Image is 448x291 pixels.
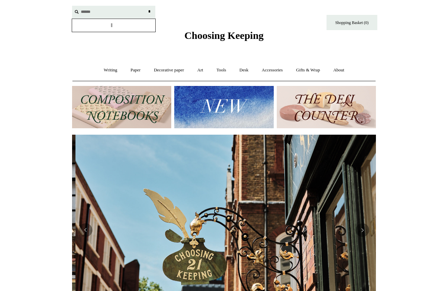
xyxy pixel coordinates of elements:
a: Accessories [256,61,289,79]
img: 202302 Composition ledgers.jpg__PID:69722ee6-fa44-49dd-a067-31375e5d54ec [72,86,171,128]
button: Previous [79,223,92,237]
a: Shopping Basket (0) [327,15,377,30]
img: New.jpg__PID:f73bdf93-380a-4a35-bcfe-7823039498e1 [174,86,273,128]
a: Choosing Keeping [184,35,264,40]
span: Choosing Keeping [184,30,264,41]
a: Paper [125,61,147,79]
a: Writing [98,61,124,79]
a: Gifts & Wrap [290,61,326,79]
a: Decorative paper [148,61,190,79]
img: The Deli Counter [277,86,376,128]
button: Next [356,223,369,237]
a: About [327,61,351,79]
a: Art [191,61,209,79]
a: Tools [210,61,232,79]
a: Desk [233,61,255,79]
